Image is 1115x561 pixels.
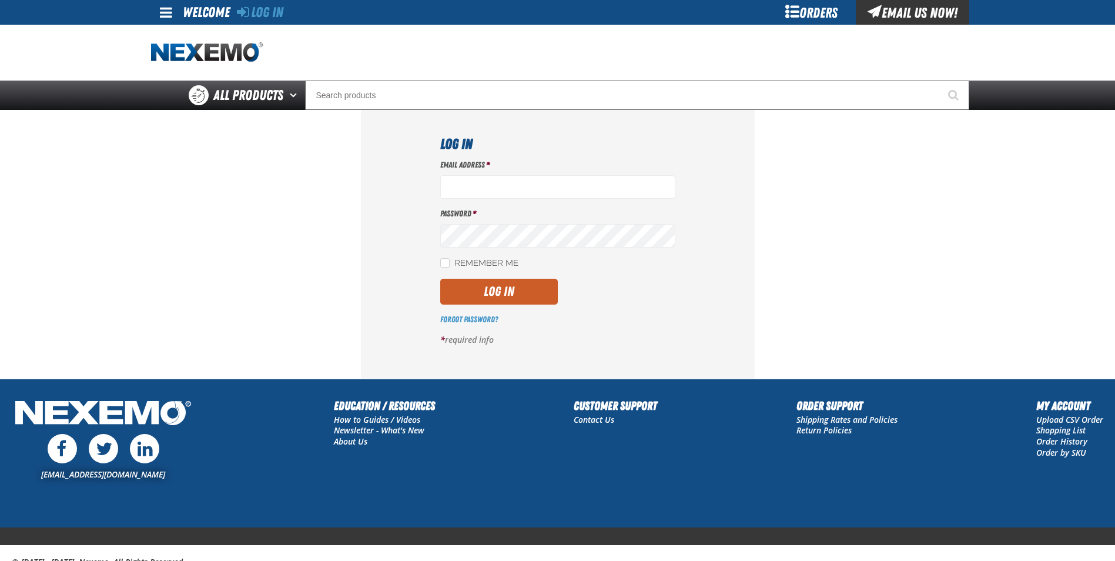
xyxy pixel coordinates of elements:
[440,208,675,219] label: Password
[574,397,657,415] h2: Customer Support
[440,258,450,268] input: Remember Me
[574,414,614,425] a: Contact Us
[151,42,263,63] img: Nexemo logo
[305,81,969,110] input: Search
[334,414,420,425] a: How to Guides / Videos
[41,469,165,480] a: [EMAIL_ADDRESS][DOMAIN_NAME]
[213,85,283,106] span: All Products
[237,4,283,21] a: Log In
[440,159,675,171] label: Email Address
[1036,436,1087,447] a: Order History
[286,81,305,110] button: Open All Products pages
[334,425,424,436] a: Newsletter - What's New
[334,397,435,415] h2: Education / Resources
[796,425,852,436] a: Return Policies
[12,397,195,432] img: Nexemo Logo
[440,335,675,346] p: required info
[1036,447,1086,458] a: Order by SKU
[796,397,898,415] h2: Order Support
[440,133,675,155] h1: Log In
[151,42,263,63] a: Home
[1036,397,1103,415] h2: My Account
[1036,425,1086,436] a: Shopping List
[1036,414,1103,425] a: Upload CSV Order
[796,414,898,425] a: Shipping Rates and Policies
[440,279,558,305] button: Log In
[440,258,518,269] label: Remember Me
[940,81,969,110] button: Start Searching
[440,315,498,324] a: Forgot Password?
[334,436,367,447] a: About Us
